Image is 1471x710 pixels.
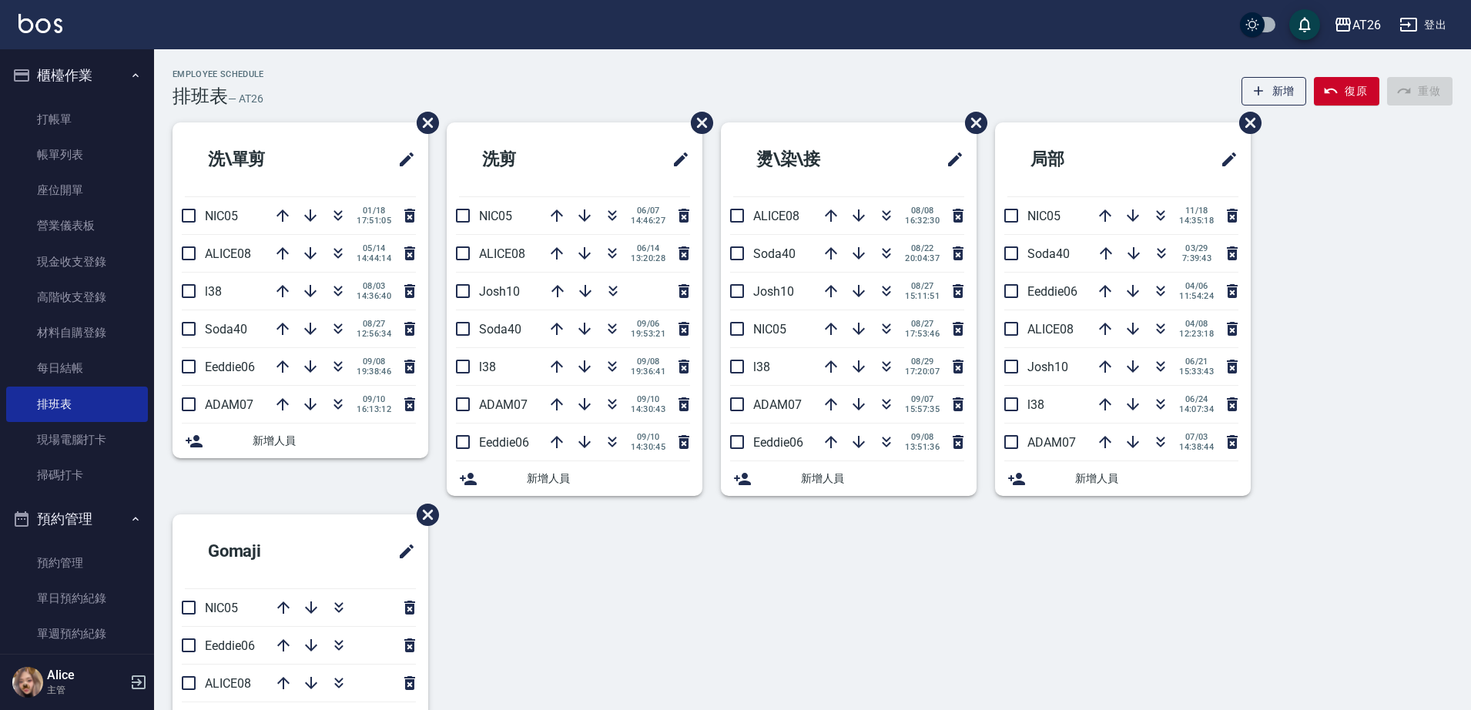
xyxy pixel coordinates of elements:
[1352,15,1381,35] div: AT26
[479,397,528,412] span: ADAM07
[631,432,665,442] span: 09/10
[631,394,665,404] span: 09/10
[6,545,148,581] a: 預約管理
[205,246,251,261] span: ALICE08
[459,132,601,187] h2: 洗剪
[173,69,264,79] h2: Employee Schedule
[1179,281,1214,291] span: 04/06
[631,442,665,452] span: 14:30:45
[905,394,940,404] span: 09/07
[205,638,255,653] span: Eeddie06
[753,284,794,299] span: Josh10
[631,367,665,377] span: 19:36:41
[185,524,336,579] h2: Gomaji
[12,667,43,698] img: Person
[479,209,512,223] span: NIC05
[753,322,786,337] span: NIC05
[631,206,665,216] span: 06/07
[357,367,391,377] span: 19:38:46
[905,404,940,414] span: 15:57:35
[205,209,238,223] span: NIC05
[1027,435,1076,450] span: ADAM07
[388,533,416,570] span: 修改班表的標題
[18,14,62,33] img: Logo
[205,322,247,337] span: Soda40
[1179,432,1214,442] span: 07/03
[753,397,802,412] span: ADAM07
[1179,404,1214,414] span: 14:07:34
[631,243,665,253] span: 06/14
[357,243,391,253] span: 05/14
[173,424,428,458] div: 新增人員
[357,253,391,263] span: 14:44:14
[905,253,940,263] span: 20:04:37
[631,216,665,226] span: 14:46:27
[205,284,222,299] span: l38
[1180,243,1214,253] span: 03/29
[1075,471,1238,487] span: 新增人員
[205,397,253,412] span: ADAM07
[905,216,940,226] span: 16:32:30
[662,141,690,178] span: 修改班表的標題
[357,394,391,404] span: 09/10
[1179,442,1214,452] span: 14:38:44
[357,357,391,367] span: 09/08
[447,461,702,496] div: 新增人員
[185,132,338,187] h2: 洗\單剪
[1179,319,1214,329] span: 04/08
[6,315,148,350] a: 材料自購登錄
[6,457,148,493] a: 掃碼打卡
[721,461,977,496] div: 新增人員
[905,367,940,377] span: 17:20:07
[357,206,391,216] span: 01/18
[1211,141,1238,178] span: 修改班表的標題
[479,322,521,337] span: Soda40
[1027,322,1074,337] span: ALICE08
[937,141,964,178] span: 修改班表的標題
[905,319,940,329] span: 08/27
[1180,253,1214,263] span: 7:39:43
[1179,394,1214,404] span: 06/24
[479,246,525,261] span: ALICE08
[253,433,416,449] span: 新增人員
[1027,246,1070,261] span: Soda40
[228,91,263,107] h6: — AT26
[905,243,940,253] span: 08/22
[1328,9,1387,41] button: AT26
[6,208,148,243] a: 營業儀表板
[905,281,940,291] span: 08/27
[6,172,148,208] a: 座位開單
[6,387,148,422] a: 排班表
[995,461,1251,496] div: 新增人員
[357,329,391,339] span: 12:56:34
[1027,284,1077,299] span: Eeddie06
[1314,77,1379,105] button: 復原
[405,492,441,538] span: 刪除班表
[1241,77,1307,105] button: 新增
[905,442,940,452] span: 13:51:36
[357,216,391,226] span: 17:51:05
[205,601,238,615] span: NIC05
[6,581,148,616] a: 單日預約紀錄
[388,141,416,178] span: 修改班表的標題
[1027,360,1068,374] span: Josh10
[631,357,665,367] span: 09/08
[1007,132,1149,187] h2: 局部
[173,85,228,107] h3: 排班表
[1179,329,1214,339] span: 12:23:18
[1179,206,1214,216] span: 11/18
[801,471,964,487] span: 新增人員
[631,319,665,329] span: 09/06
[1179,367,1214,377] span: 15:33:43
[6,422,148,457] a: 現場電腦打卡
[905,329,940,339] span: 17:53:46
[953,100,990,146] span: 刪除班表
[357,281,391,291] span: 08/03
[753,209,799,223] span: ALICE08
[527,471,690,487] span: 新增人員
[6,137,148,172] a: 帳單列表
[905,432,940,442] span: 09/08
[733,132,890,187] h2: 燙\染\接
[6,55,148,95] button: 櫃檯作業
[6,280,148,315] a: 高階收支登錄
